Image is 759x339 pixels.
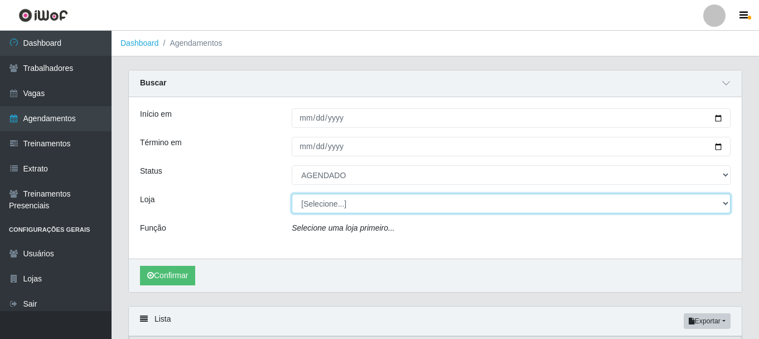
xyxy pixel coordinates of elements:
[140,222,166,234] label: Função
[292,223,394,232] i: Selecione uma loja primeiro...
[140,78,166,87] strong: Buscar
[120,39,159,47] a: Dashboard
[292,137,731,156] input: 00/00/0000
[684,313,731,329] button: Exportar
[129,307,742,336] div: Lista
[140,108,172,120] label: Início em
[112,31,759,56] nav: breadcrumb
[18,8,68,22] img: CoreUI Logo
[140,137,182,149] label: Término em
[140,194,154,206] label: Loja
[292,108,731,128] input: 00/00/0000
[159,37,223,49] li: Agendamentos
[140,165,162,177] label: Status
[140,266,195,285] button: Confirmar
